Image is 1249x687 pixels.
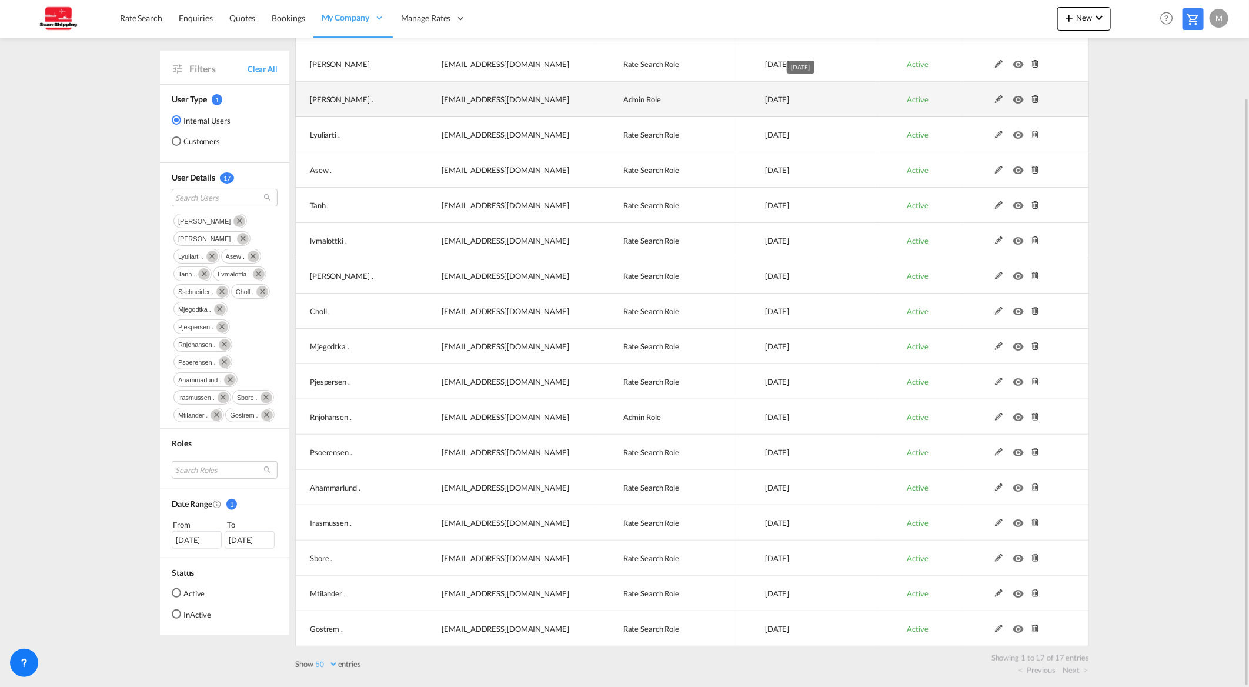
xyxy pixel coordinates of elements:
[218,267,252,281] div: Press delete to remove this chip.
[295,117,413,152] td: Lyuliarti .
[907,130,928,139] span: Active
[623,95,661,104] span: Admin Role
[172,94,207,104] span: User Type
[442,95,569,104] span: [EMAIL_ADDRESS][DOMAIN_NAME]
[1013,234,1028,242] md-icon: icon-eye
[907,377,928,386] span: Active
[178,412,208,419] span: mtilander .
[1013,269,1028,277] md-icon: icon-eye
[206,408,223,420] button: Remove
[623,518,679,528] span: Rate Search Role
[310,589,346,598] span: Mtilander .
[1092,11,1106,25] md-icon: icon-chevron-down
[313,659,338,669] select: Showentries
[178,288,213,295] span: sschneider .
[765,271,789,281] span: [DATE]
[442,342,569,351] span: [EMAIL_ADDRESS][DOMAIN_NAME]
[212,499,222,509] md-icon: Created On
[413,470,594,505] td: ahammarlund@scan-shipping.com
[295,152,413,188] td: Asew .
[442,624,569,633] span: [EMAIL_ADDRESS][DOMAIN_NAME]
[594,611,736,646] td: Rate Search Role
[736,505,877,541] td: 2025-09-08
[623,412,661,422] span: Admin Role
[413,294,594,329] td: choll@scan-shipping.com
[413,152,594,188] td: asew@scan-shipping.com
[214,338,232,349] button: Remove
[594,152,736,188] td: Rate Search Role
[226,499,237,510] span: 1
[907,553,928,563] span: Active
[295,258,413,294] td: Sschneider .
[413,258,594,294] td: sschneider@scan-shipping.com
[594,399,736,435] td: Admin Role
[1157,8,1183,29] div: Help
[178,232,236,246] div: Press delete to remove this chip.
[442,377,569,386] span: [EMAIL_ADDRESS][DOMAIN_NAME]
[413,82,594,117] td: mlarsen@scan-shipping.com
[178,253,203,260] span: lyuliarti .
[178,338,218,352] div: Press delete to remove this chip.
[229,13,255,23] span: Quotes
[172,519,278,548] span: From To [DATE][DATE]
[623,165,679,175] span: Rate Search Role
[237,394,258,401] span: sbore .
[229,214,246,226] button: Remove
[178,302,213,316] div: Press delete to remove this chip.
[594,294,736,329] td: Rate Search Role
[442,59,569,69] span: [EMAIL_ADDRESS][DOMAIN_NAME]
[172,568,194,578] span: Status
[236,285,256,299] div: Press delete to remove this chip.
[765,59,789,69] span: [DATE]
[736,223,877,258] td: 2025-09-08
[243,249,261,261] button: Remove
[736,399,877,435] td: 2025-09-08
[401,12,451,24] span: Manage Rates
[1013,445,1028,453] md-icon: icon-eye
[256,391,273,402] button: Remove
[736,435,877,470] td: 2025-09-08
[18,5,97,32] img: 123b615026f311ee80dabbd30bc9e10f.jpg
[295,329,413,364] td: Mjegodtka .
[907,589,928,598] span: Active
[594,329,736,364] td: Rate Search Role
[736,364,877,399] td: 2025-09-08
[907,165,928,175] span: Active
[178,267,198,281] div: Press delete to remove this chip.
[623,483,679,492] span: Rate Search Role
[736,470,877,505] td: 2025-09-08
[178,218,231,225] span: [PERSON_NAME]
[310,130,340,139] span: Lyuliarti .
[765,377,789,386] span: [DATE]
[1013,57,1028,65] md-icon: icon-eye
[765,130,789,139] span: [DATE]
[179,13,213,23] span: Enquiries
[413,541,594,576] td: sbore@scan-shipping.com
[623,624,679,633] span: Rate Search Role
[765,342,789,351] span: [DATE]
[594,364,736,399] td: Rate Search Role
[765,165,789,175] span: [DATE]
[907,448,928,457] span: Active
[248,267,266,279] button: Remove
[225,531,275,549] div: [DATE]
[623,589,679,598] span: Rate Search Role
[765,589,789,598] span: [DATE]
[442,271,569,281] span: [EMAIL_ADDRESS][DOMAIN_NAME]
[178,408,210,422] div: Press delete to remove this chip.
[1013,410,1028,418] md-icon: icon-eye
[765,553,789,563] span: [DATE]
[295,82,413,117] td: Morten C. Larsen .
[765,448,789,457] span: [DATE]
[413,46,594,82] td: efalkenstrom@scan-shipping.com
[193,267,211,279] button: Remove
[907,95,928,104] span: Active
[413,188,594,223] td: tanh@scan-shipping.com
[310,236,347,245] span: lvmalottki .
[178,214,233,228] div: Press delete to remove this chip.
[623,377,679,386] span: Rate Search Role
[765,518,789,528] span: [DATE]
[295,505,413,541] td: Irasmussen .
[736,329,877,364] td: 2025-09-08
[1210,9,1228,28] div: M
